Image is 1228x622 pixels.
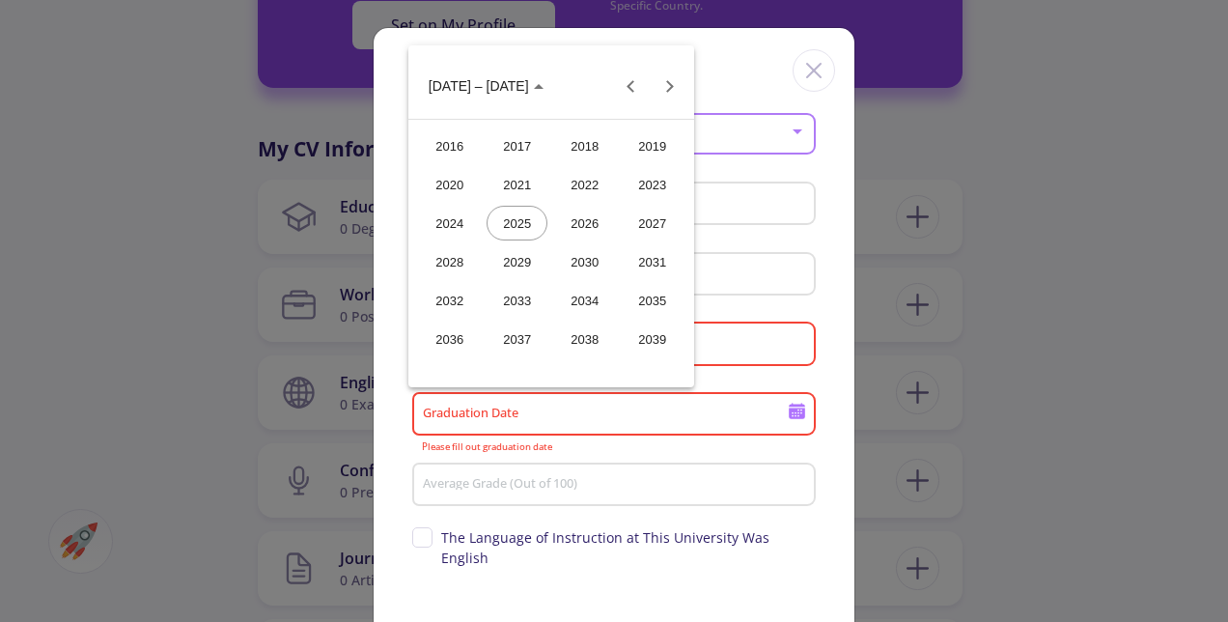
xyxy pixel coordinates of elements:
[487,244,547,279] div: 2029
[487,206,547,240] div: 2025
[619,242,686,281] button: 2031
[551,320,619,358] button: 2038
[650,67,688,105] button: Next 24 years
[487,322,547,356] div: 2037
[419,283,480,318] div: 2032
[416,281,484,320] button: 2032
[622,244,683,279] div: 2031
[413,67,559,105] button: Choose date
[416,127,484,165] button: 2016
[416,242,484,281] button: 2028
[554,244,615,279] div: 2030
[419,128,480,163] div: 2016
[554,206,615,240] div: 2026
[419,206,480,240] div: 2024
[416,204,484,242] button: 2024
[416,165,484,204] button: 2020
[429,79,529,95] span: [DATE] – [DATE]
[487,167,547,202] div: 2021
[551,204,619,242] button: 2026
[619,320,686,358] button: 2039
[554,322,615,356] div: 2038
[484,127,551,165] button: 2017
[554,167,615,202] div: 2022
[484,204,551,242] button: 2025
[622,167,683,202] div: 2023
[484,242,551,281] button: 2029
[622,322,683,356] div: 2039
[619,127,686,165] button: 2019
[419,322,480,356] div: 2036
[622,128,683,163] div: 2019
[416,320,484,358] button: 2036
[551,242,619,281] button: 2030
[622,283,683,318] div: 2035
[619,281,686,320] button: 2035
[487,283,547,318] div: 2033
[484,320,551,358] button: 2037
[551,127,619,165] button: 2018
[487,128,547,163] div: 2017
[419,167,480,202] div: 2020
[554,283,615,318] div: 2034
[611,67,650,105] button: Previous 24 years
[622,206,683,240] div: 2027
[484,281,551,320] button: 2033
[551,165,619,204] button: 2022
[419,244,480,279] div: 2028
[619,165,686,204] button: 2023
[551,281,619,320] button: 2034
[619,204,686,242] button: 2027
[484,165,551,204] button: 2021
[554,128,615,163] div: 2018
